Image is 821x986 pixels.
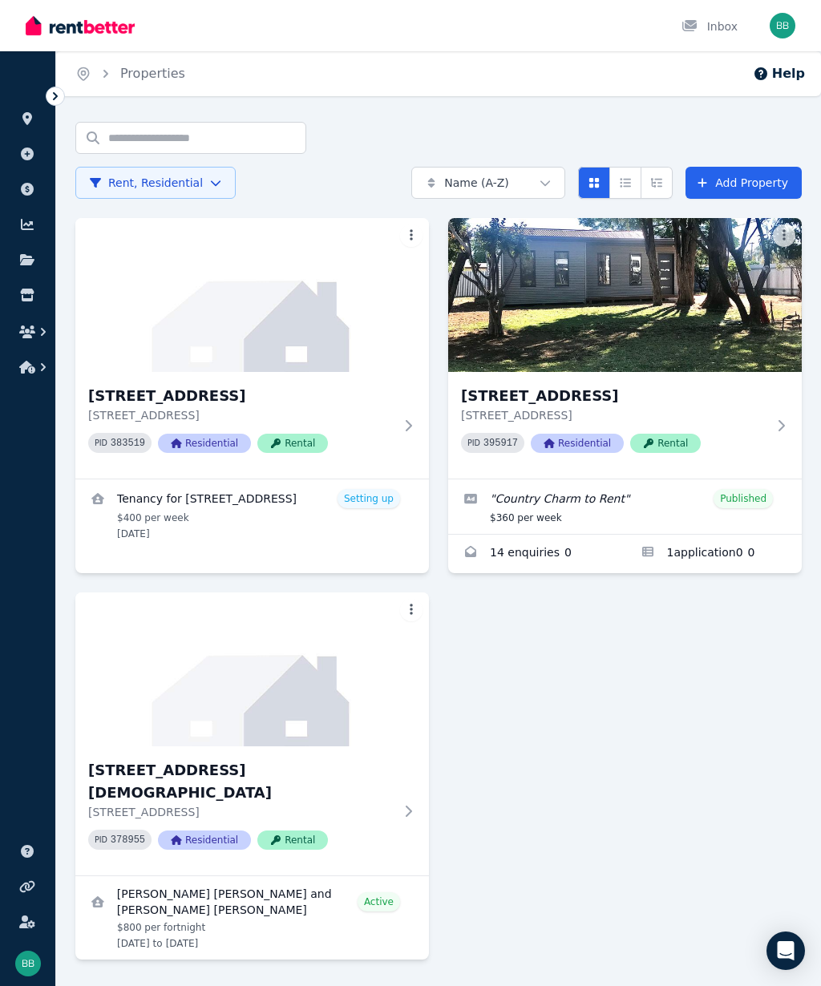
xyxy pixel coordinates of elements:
p: [STREET_ADDRESS] [88,804,394,820]
button: Rent, Residential [75,167,236,199]
code: 383519 [111,438,145,449]
a: Enquiries for 153 Ballandella St, Balranald [448,535,625,573]
span: Rental [257,434,328,453]
button: More options [400,599,423,621]
span: Rental [257,830,328,850]
img: 161 Church St, Balranald [75,592,429,746]
div: View options [578,167,673,199]
small: PID [95,438,107,447]
p: [STREET_ADDRESS] [461,407,766,423]
h3: [STREET_ADDRESS] [461,385,766,407]
a: 161 Church St, Balranald[STREET_ADDRESS][DEMOGRAPHIC_DATA][STREET_ADDRESS]PID 378955ResidentialRe... [75,592,429,875]
a: Add Property [686,167,802,199]
h3: [STREET_ADDRESS][DEMOGRAPHIC_DATA] [88,759,394,804]
button: More options [773,224,795,247]
code: 378955 [111,834,145,846]
button: Card view [578,167,610,199]
p: [STREET_ADDRESS] [88,407,394,423]
span: Name (A-Z) [444,175,509,191]
span: Residential [531,434,624,453]
a: Edit listing: Country Charm to Rent [448,479,802,534]
a: Properties [120,66,185,81]
span: Residential [158,434,251,453]
a: View details for Tenancy for 153 Ballandella St, Balranald [75,479,429,550]
button: More options [400,224,423,247]
button: Name (A-Z) [411,167,565,199]
button: Expanded list view [641,167,673,199]
img: 153 Ballandella St, Balranald [75,218,429,372]
nav: Breadcrumb [56,51,204,96]
span: Rent, Residential [89,175,203,191]
span: Residential [158,830,251,850]
img: Bernie Brennan [770,13,795,38]
img: 153 Ballandella St, Balranald [448,218,802,372]
a: Applications for 153 Ballandella St, Balranald [625,535,803,573]
a: 153 Ballandella St, Balranald[STREET_ADDRESS][STREET_ADDRESS]PID 395917ResidentialRental [448,218,802,479]
a: View details for Darcy John Carmichael and Chloe Taylor Potter [75,876,429,960]
span: Rental [630,434,701,453]
img: Bernie Brennan [15,951,41,976]
a: 153 Ballandella St, Balranald[STREET_ADDRESS][STREET_ADDRESS]PID 383519ResidentialRental [75,218,429,479]
div: Inbox [681,18,738,34]
img: RentBetter [26,14,135,38]
code: 395917 [483,438,518,449]
small: PID [95,835,107,844]
button: Help [753,64,805,83]
small: PID [467,438,480,447]
button: Compact list view [609,167,641,199]
h3: [STREET_ADDRESS] [88,385,394,407]
div: Open Intercom Messenger [766,931,805,970]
